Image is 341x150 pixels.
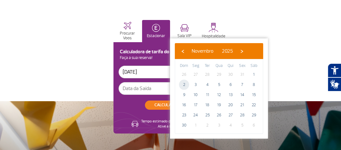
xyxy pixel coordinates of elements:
[225,62,236,69] th: weekday
[249,80,259,90] span: 8
[191,100,201,110] span: 17
[190,62,202,69] th: weekday
[237,90,247,100] span: 14
[119,50,223,54] h4: Calculadora de tarifa do estacionamento
[328,63,341,77] button: Abrir recursos assistivos.
[141,119,210,129] p: Tempo estimado de deslocamento de carro: Ative a sua localização
[152,24,160,32] img: carParkingHomeActive.svg
[237,120,247,130] span: 5
[237,100,247,110] span: 21
[170,38,268,139] bs-datepicker-container: calendar
[117,31,138,41] p: Procurar Voos
[119,66,171,78] input: Data de Entrada
[248,62,260,69] th: weekday
[178,47,247,53] bs-datepicker-navigation-view: ​ ​ ​
[213,62,225,69] th: weekday
[145,101,196,110] button: CALCULAR TARIFA
[192,48,214,54] span: Novembro
[180,24,189,32] img: vipRoom.svg
[328,63,341,91] div: Plugin de acessibilidade da Hand Talk.
[236,62,248,69] th: weekday
[226,120,236,130] span: 4
[179,120,189,130] span: 30
[222,48,233,54] span: 2025
[226,90,236,100] span: 13
[249,110,259,120] span: 29
[249,69,259,80] span: 1
[249,100,259,110] span: 22
[202,100,212,110] span: 18
[178,62,190,69] th: weekday
[202,120,212,130] span: 2
[179,100,189,110] span: 16
[249,120,259,130] span: 6
[237,69,247,80] span: 31
[178,46,188,56] button: ‹
[208,23,218,32] img: hospitality.svg
[214,110,224,120] span: 26
[202,80,212,90] span: 4
[119,56,223,60] p: Faça a sua reserva!
[171,20,199,42] button: Sala VIP
[237,110,247,120] span: 28
[191,110,201,120] span: 24
[328,77,341,91] button: Abrir tradutor de língua de sinais.
[179,69,189,80] span: 26
[124,22,131,29] img: airplaneHome.svg
[226,100,236,110] span: 20
[237,80,247,90] span: 7
[237,46,247,56] button: ›
[179,110,189,120] span: 23
[202,110,212,120] span: 25
[179,90,189,100] span: 9
[142,20,170,42] button: Estacionar
[214,90,224,100] span: 12
[119,82,171,95] input: Data da Saída
[249,90,259,100] span: 15
[226,80,236,90] span: 6
[201,62,213,69] th: weekday
[202,90,212,100] span: 11
[188,46,218,56] button: Novembro
[191,90,201,100] span: 10
[214,69,224,80] span: 29
[218,46,237,56] button: 2025
[191,120,201,130] span: 1
[214,80,224,90] span: 5
[226,110,236,120] span: 27
[179,80,189,90] span: 2
[202,34,225,39] p: Hospitalidade
[214,100,224,110] span: 19
[177,34,192,38] p: Sala VIP
[214,120,224,130] span: 3
[202,69,212,80] span: 28
[191,80,201,90] span: 3
[226,69,236,80] span: 30
[147,34,165,38] p: Estacionar
[199,20,228,42] button: Hospitalidade
[113,20,141,42] button: Procurar Voos
[191,69,201,80] span: 27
